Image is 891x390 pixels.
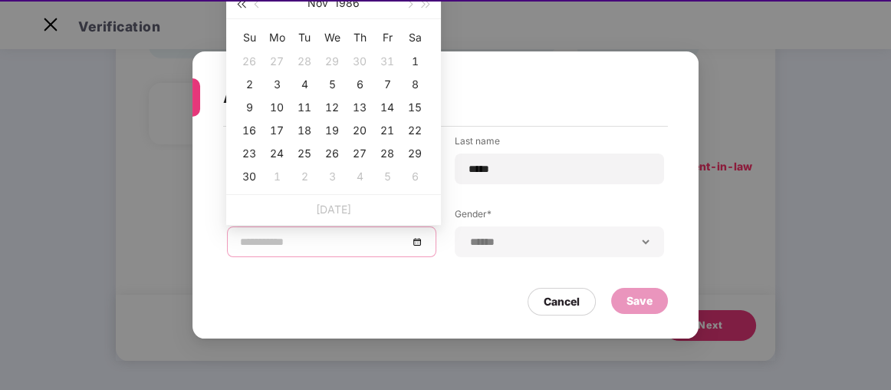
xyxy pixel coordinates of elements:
div: 1 [268,167,286,186]
div: 2 [295,167,314,186]
div: 1 [406,52,424,71]
div: 31 [378,52,396,71]
div: 27 [350,144,369,163]
div: 17 [268,121,286,140]
div: 6 [406,167,424,186]
td: 1986-11-18 [291,119,318,142]
div: 16 [240,121,258,140]
td: 1986-11-22 [401,119,429,142]
div: Add Mother [223,67,631,127]
div: 26 [323,144,341,163]
td: 1986-10-31 [373,50,401,73]
td: 1986-11-17 [263,119,291,142]
div: 30 [350,52,369,71]
td: 1986-11-29 [401,142,429,165]
th: Th [346,25,373,50]
td: 1986-12-01 [263,165,291,188]
td: 1986-11-27 [346,142,373,165]
td: 1986-10-29 [318,50,346,73]
div: 2 [240,75,258,94]
div: 20 [350,121,369,140]
div: 28 [295,52,314,71]
td: 1986-11-30 [235,165,263,188]
td: 1986-10-30 [346,50,373,73]
div: 15 [406,98,424,117]
div: 9 [240,98,258,117]
td: 1986-11-20 [346,119,373,142]
td: 1986-11-24 [263,142,291,165]
td: 1986-12-03 [318,165,346,188]
td: 1986-11-23 [235,142,263,165]
div: 21 [378,121,396,140]
div: Save [626,292,653,309]
div: 8 [406,75,424,94]
div: 24 [268,144,286,163]
td: 1986-11-28 [373,142,401,165]
td: 1986-11-13 [346,96,373,119]
div: 10 [268,98,286,117]
td: 1986-12-04 [346,165,373,188]
div: 30 [240,167,258,186]
th: Mo [263,25,291,50]
td: 1986-11-04 [291,73,318,96]
div: 4 [350,167,369,186]
td: 1986-10-26 [235,50,263,73]
div: 19 [323,121,341,140]
td: 1986-11-01 [401,50,429,73]
td: 1986-12-05 [373,165,401,188]
td: 1986-10-28 [291,50,318,73]
td: 1986-11-11 [291,96,318,119]
label: Gender* [455,207,664,226]
div: 3 [323,167,341,186]
td: 1986-12-02 [291,165,318,188]
td: 1986-11-19 [318,119,346,142]
td: 1986-11-10 [263,96,291,119]
div: 29 [323,52,341,71]
div: 27 [268,52,286,71]
td: 1986-11-14 [373,96,401,119]
div: 13 [350,98,369,117]
div: 29 [406,144,424,163]
td: 1986-11-07 [373,73,401,96]
td: 1986-11-16 [235,119,263,142]
td: 1986-11-05 [318,73,346,96]
div: 23 [240,144,258,163]
td: 1986-10-27 [263,50,291,73]
th: Tu [291,25,318,50]
div: 28 [378,144,396,163]
td: 1986-11-06 [346,73,373,96]
td: 1986-11-08 [401,73,429,96]
div: 14 [378,98,396,117]
th: Fr [373,25,401,50]
div: 22 [406,121,424,140]
td: 1986-11-26 [318,142,346,165]
td: 1986-11-09 [235,96,263,119]
th: Sa [401,25,429,50]
td: 1986-12-06 [401,165,429,188]
td: 1986-11-12 [318,96,346,119]
td: 1986-11-25 [291,142,318,165]
div: 18 [295,121,314,140]
th: Su [235,25,263,50]
div: 26 [240,52,258,71]
a: [DATE] [316,203,351,216]
div: 12 [323,98,341,117]
th: We [318,25,346,50]
td: 1986-11-21 [373,119,401,142]
div: Cancel [544,293,580,310]
td: 1986-11-03 [263,73,291,96]
div: 6 [350,75,369,94]
div: 5 [378,167,396,186]
div: 11 [295,98,314,117]
td: 1986-11-15 [401,96,429,119]
td: 1986-11-02 [235,73,263,96]
div: 3 [268,75,286,94]
div: 4 [295,75,314,94]
div: 25 [295,144,314,163]
div: 5 [323,75,341,94]
label: Last name [455,134,664,154]
div: 7 [378,75,396,94]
